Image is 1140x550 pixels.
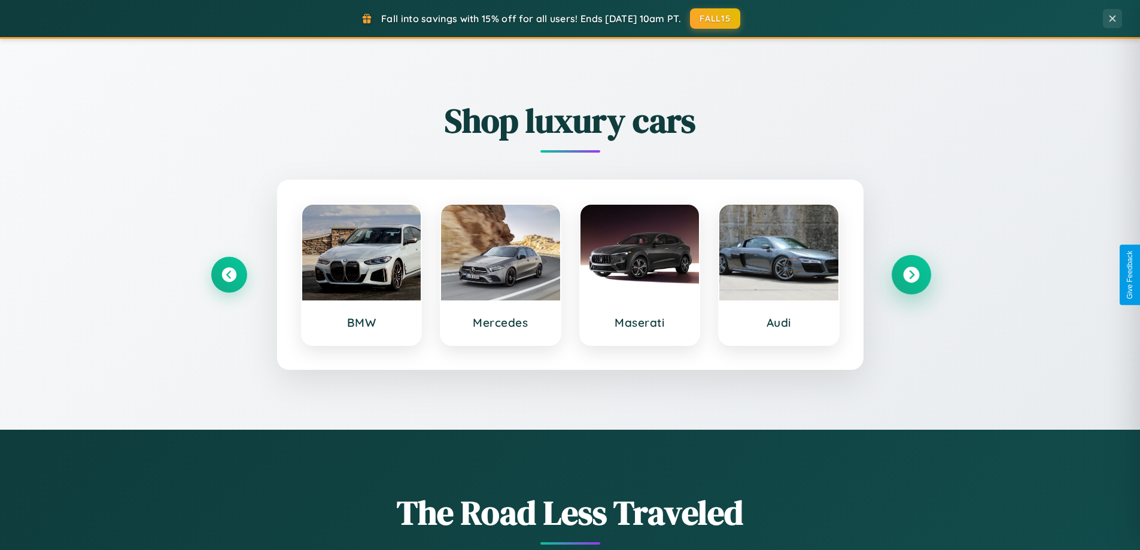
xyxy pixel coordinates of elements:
h3: BMW [314,315,409,330]
h3: Maserati [592,315,688,330]
h3: Mercedes [453,315,548,330]
h2: Shop luxury cars [211,98,929,144]
div: Give Feedback [1126,251,1134,299]
h3: Audi [731,315,826,330]
span: Fall into savings with 15% off for all users! Ends [DATE] 10am PT. [381,13,681,25]
button: FALL15 [690,8,740,29]
h1: The Road Less Traveled [211,490,929,536]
